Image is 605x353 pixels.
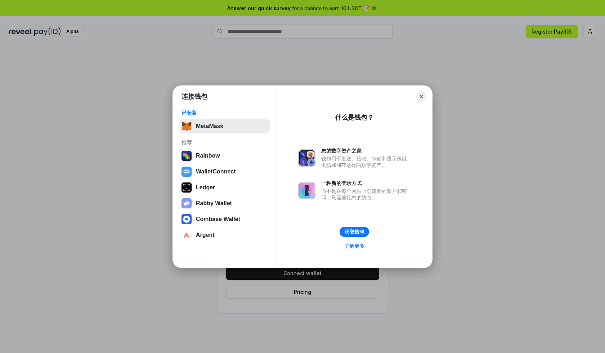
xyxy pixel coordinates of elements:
[335,113,374,122] div: 什么是钱包？
[340,241,369,251] a: 了解更多
[179,149,270,163] button: Rainbow
[298,149,315,167] img: svg+xml,%3Csvg%20xmlns%3D%22http%3A%2F%2Fwww.w3.org%2F2000%2Fsvg%22%20fill%3D%22none%22%20viewBox...
[344,229,364,235] div: 获取钱包
[179,164,270,179] button: WalletConnect
[181,230,192,240] img: svg+xml,%3Csvg%20width%3D%2228%22%20height%3D%2228%22%20viewBox%3D%220%200%2028%2028%22%20fill%3D...
[196,200,232,207] div: Rabby Wallet
[181,198,192,208] img: svg+xml,%3Csvg%20xmlns%3D%22http%3A%2F%2Fwww.w3.org%2F2000%2Fsvg%22%20fill%3D%22none%22%20viewBox...
[179,180,270,195] button: Ledger
[181,139,268,146] div: 推荐
[181,92,207,101] h1: 连接钱包
[179,119,270,133] button: MetaMask
[181,121,192,131] img: svg+xml,%3Csvg%20fill%3D%22none%22%20height%3D%2233%22%20viewBox%3D%220%200%2035%2033%22%20width%...
[181,182,192,193] img: svg+xml,%3Csvg%20xmlns%3D%22http%3A%2F%2Fwww.w3.org%2F2000%2Fsvg%22%20width%3D%2228%22%20height%3...
[179,228,270,242] button: Argent
[416,92,426,102] button: Close
[298,182,315,199] img: svg+xml,%3Csvg%20xmlns%3D%22http%3A%2F%2Fwww.w3.org%2F2000%2Fsvg%22%20fill%3D%22none%22%20viewBox...
[321,155,411,168] div: 钱包用于发送、接收、存储和显示像以太坊和NFT这样的数字资产。
[340,227,369,237] button: 获取钱包
[344,243,364,249] div: 了解更多
[196,232,215,238] div: Argent
[196,168,236,175] div: WalletConnect
[181,214,192,224] img: svg+xml,%3Csvg%20width%3D%2228%22%20height%3D%2228%22%20viewBox%3D%220%200%2028%2028%22%20fill%3D...
[321,147,411,154] div: 您的数字资产之家
[196,216,240,222] div: Coinbase Wallet
[181,151,192,161] img: svg+xml,%3Csvg%20width%3D%22120%22%20height%3D%22120%22%20viewBox%3D%220%200%20120%20120%22%20fil...
[321,188,411,201] div: 而不是在每个网站上创建新的账户和密码，只需连接您的钱包。
[321,180,411,186] div: 一种新的登录方式
[196,153,220,159] div: Rainbow
[181,110,268,116] div: 已安装
[179,212,270,226] button: Coinbase Wallet
[196,123,223,129] div: MetaMask
[181,167,192,177] img: svg+xml,%3Csvg%20width%3D%2228%22%20height%3D%2228%22%20viewBox%3D%220%200%2028%2028%22%20fill%3D...
[179,196,270,211] button: Rabby Wallet
[196,184,215,191] div: Ledger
